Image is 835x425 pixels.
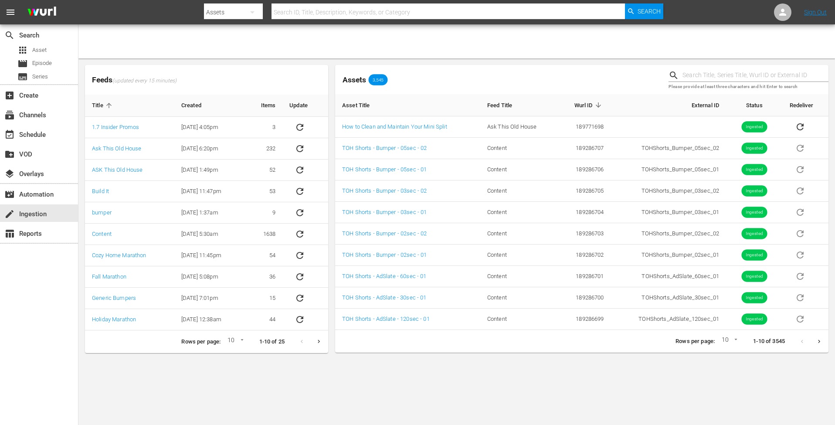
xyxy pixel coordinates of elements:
span: Title [92,102,115,109]
a: Build It [92,188,109,194]
span: Asset is in future lineups. Remove all episodes that contain this asset before redelivering [790,230,811,236]
td: 1638 [245,224,282,245]
td: 189771698 [557,116,611,138]
span: VOD [4,149,15,160]
span: Asset is in future lineups. Remove all episodes that contain this asset before redelivering [790,144,811,151]
table: sticky table [335,94,828,330]
td: Content [480,202,558,223]
td: [DATE] 1:37am [174,202,245,224]
span: Ingested [741,295,767,301]
td: Content [480,138,558,159]
span: Ingested [741,167,767,173]
a: TOH Shorts - AdSlate - 30sec - 01 [342,294,427,301]
span: Asset is in future lineups. Remove all episodes that contain this asset before redelivering [790,166,811,172]
td: 36 [245,266,282,288]
span: Asset is in future lineups. Remove all episodes that contain this asset before redelivering [790,315,811,322]
span: Search [4,30,15,41]
span: Feeds [85,73,328,87]
a: How to Clean and Maintain Your Mini Split [342,123,447,130]
span: Ingested [741,231,767,237]
td: 189286704 [557,202,611,223]
span: menu [5,7,16,17]
a: bumper [92,209,112,216]
td: 189286701 [557,266,611,287]
span: Schedule [4,129,15,140]
span: Ingested [741,273,767,280]
span: Asset is in future lineups. Remove all episodes that contain this asset before redelivering [790,272,811,279]
td: 189286706 [557,159,611,180]
table: sticky table [85,95,328,330]
img: ans4CAIJ8jUAAAAAAAAAAAAAAAAAAAAAAAAgQb4GAAAAAAAAAAAAAAAAAAAAAAAAJMjXAAAAAAAAAAAAAAAAAAAAAAAAgAT5G... [21,2,63,23]
span: (updated every 15 minutes) [112,78,177,85]
td: Content [480,180,558,202]
td: TOHShorts_Bumper_05sec_02 [611,138,726,159]
span: 3,545 [369,77,388,82]
a: TOH Shorts - Bumper - 02sec - 02 [342,230,427,237]
td: [DATE] 7:01pm [174,288,245,309]
a: ASK This Old House [92,167,143,173]
td: Content [480,287,558,309]
p: 1-10 of 3545 [753,337,785,346]
th: Items [245,95,282,117]
td: TOHShorts_Bumper_02sec_02 [611,223,726,245]
p: Rows per page: [675,337,715,346]
th: Update [282,95,328,117]
a: TOH Shorts - Bumper - 03sec - 02 [342,187,427,194]
td: 189286702 [557,245,611,266]
a: Sign Out [804,9,827,16]
a: Cozy Home Marathon [92,252,146,258]
td: TOHShorts_Bumper_03sec_02 [611,180,726,202]
th: Status [726,94,783,116]
a: TOH Shorts - AdSlate - 60sec - 01 [342,273,427,279]
p: Please provide at least three characters and hit Enter to search [669,83,828,91]
span: Ingested [741,145,767,152]
span: Ingestion [4,209,15,219]
a: Ask This Old House [92,145,142,152]
span: Ingested [741,252,767,258]
td: [DATE] 11:45pm [174,245,245,266]
td: [DATE] 6:20pm [174,138,245,160]
button: Next page [310,333,327,350]
span: Asset [17,45,28,55]
a: TOH Shorts - Bumper - 02sec - 01 [342,252,427,258]
td: Content [480,223,558,245]
td: Content [480,309,558,330]
span: Assets [343,75,366,84]
span: Wurl ID [574,101,604,109]
span: Series [17,71,28,82]
td: [DATE] 1:49pm [174,160,245,181]
span: Asset is in future lineups. Remove all episodes that contain this asset before redelivering [790,187,811,194]
a: Fall Marathon [92,273,126,280]
span: Channels [4,110,15,120]
td: 15 [245,288,282,309]
span: Create [4,90,15,101]
a: Generic Bumpers [92,295,136,301]
button: Next page [811,333,828,350]
span: Overlays [4,169,15,179]
td: 53 [245,181,282,202]
td: Content [480,159,558,180]
td: 189286707 [557,138,611,159]
span: Episode [32,59,52,68]
td: 189286703 [557,223,611,245]
span: Asset Title [342,101,381,109]
a: TOH Shorts - AdSlate - 120sec - 01 [342,316,430,322]
td: [DATE] 4:05pm [174,117,245,138]
td: 232 [245,138,282,160]
span: Ingested [741,209,767,216]
td: 189286700 [557,287,611,309]
span: Ingested [741,316,767,323]
td: Ask This Old House [480,116,558,138]
span: Asset is in future lineups. Remove all episodes that contain this asset before redelivering [790,208,811,215]
td: TOHShorts_AdSlate_60sec_01 [611,266,726,287]
td: 54 [245,245,282,266]
td: 52 [245,160,282,181]
td: 189286705 [557,180,611,202]
a: Content [92,231,112,237]
a: Holiday Marathon [92,316,136,323]
span: Asset [32,46,47,54]
span: Created [181,102,213,109]
div: 10 [224,335,245,348]
a: TOH Shorts - Bumper - 05sec - 01 [342,166,427,173]
th: Feed Title [480,94,558,116]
